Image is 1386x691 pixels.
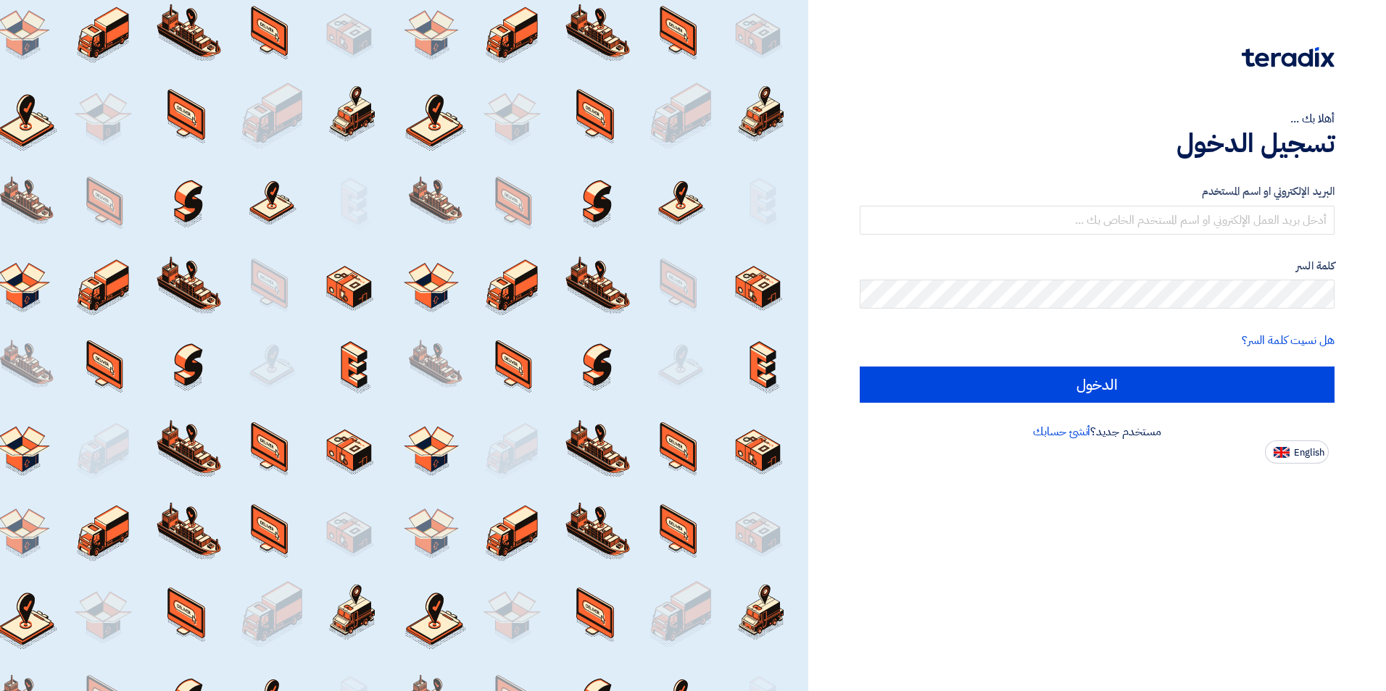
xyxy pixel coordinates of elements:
span: English [1294,448,1324,458]
img: en-US.png [1274,447,1290,458]
a: هل نسيت كلمة السر؟ [1242,332,1335,349]
h1: تسجيل الدخول [860,127,1335,159]
div: مستخدم جديد؟ [860,423,1335,440]
a: أنشئ حسابك [1033,423,1090,440]
label: كلمة السر [860,258,1335,275]
input: الدخول [860,367,1335,403]
img: Teradix logo [1242,47,1335,67]
label: البريد الإلكتروني او اسم المستخدم [860,183,1335,200]
div: أهلا بك ... [860,110,1335,127]
button: English [1265,440,1329,464]
input: أدخل بريد العمل الإلكتروني او اسم المستخدم الخاص بك ... [860,206,1335,235]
